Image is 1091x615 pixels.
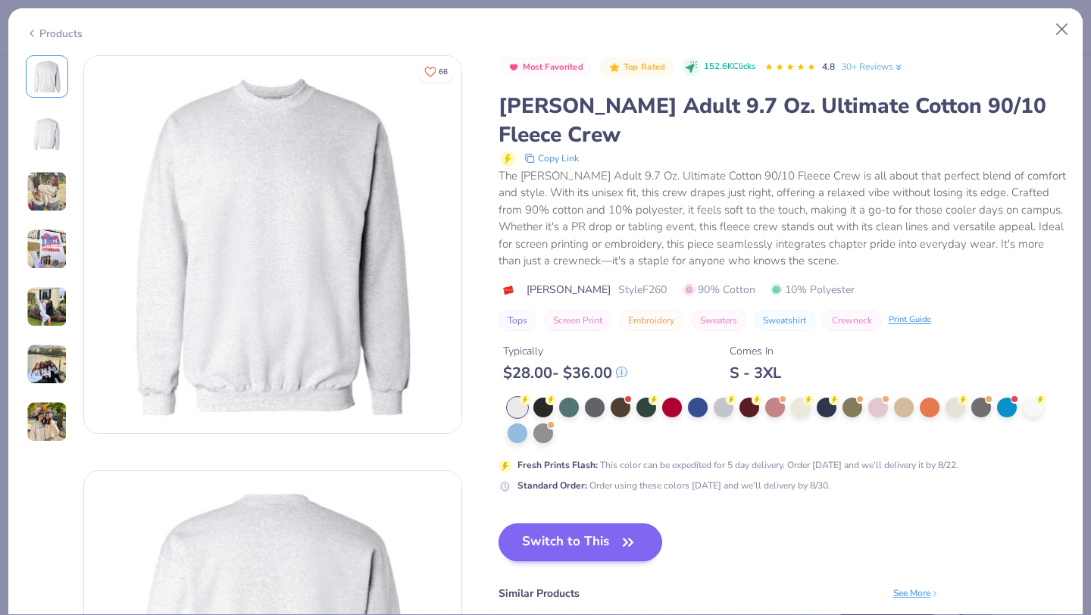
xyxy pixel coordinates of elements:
[499,310,536,331] button: Tops
[417,61,455,83] button: Like
[527,282,611,298] span: [PERSON_NAME]
[730,364,781,382] div: S - 3XL
[823,310,881,331] button: Crewneck
[517,458,958,472] div: This color can be expedited for 5 day delivery. Order [DATE] and we’ll delivery it by 8/22.
[27,401,67,442] img: User generated content
[730,343,781,359] div: Comes In
[27,344,67,385] img: User generated content
[29,116,65,152] img: Back
[439,68,448,76] span: 66
[499,523,663,561] button: Switch to This
[619,310,683,331] button: Embroidery
[520,149,583,167] button: copy to clipboard
[841,60,904,73] a: 30+ Reviews
[771,282,855,298] span: 10% Polyester
[517,459,598,471] strong: Fresh Prints Flash :
[624,63,666,71] span: Top Rated
[503,343,627,359] div: Typically
[608,61,621,73] img: Top Rated sort
[691,310,746,331] button: Sweaters
[754,310,815,331] button: Sweatshirt
[523,63,583,71] span: Most Favorited
[84,56,461,433] img: Front
[517,479,830,492] div: Order using these colors [DATE] and we’ll delivery by 8/30.
[27,286,67,327] img: User generated content
[889,314,931,326] div: Print Guide
[517,479,587,492] strong: Standard Order :
[29,58,65,95] img: Front
[1048,15,1077,44] button: Close
[704,61,755,73] span: 152.6K Clicks
[499,92,1066,149] div: [PERSON_NAME] Adult 9.7 Oz. Ultimate Cotton 90/10 Fleece Crew
[600,58,673,77] button: Badge Button
[499,167,1066,270] div: The [PERSON_NAME] Adult 9.7 Oz. Ultimate Cotton 90/10 Fleece Crew is all about that perfect blend...
[822,61,835,73] span: 4.8
[27,171,67,212] img: User generated content
[499,585,580,601] div: Similar Products
[544,310,611,331] button: Screen Print
[508,61,520,73] img: Most Favorited sort
[27,229,67,270] img: User generated content
[500,58,592,77] button: Badge Button
[26,26,83,42] div: Products
[764,55,816,80] div: 4.8 Stars
[503,364,627,382] div: $ 28.00 - $ 36.00
[618,282,667,298] span: Style F260
[893,586,939,600] div: See More
[499,284,519,296] img: brand logo
[683,282,755,298] span: 90% Cotton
